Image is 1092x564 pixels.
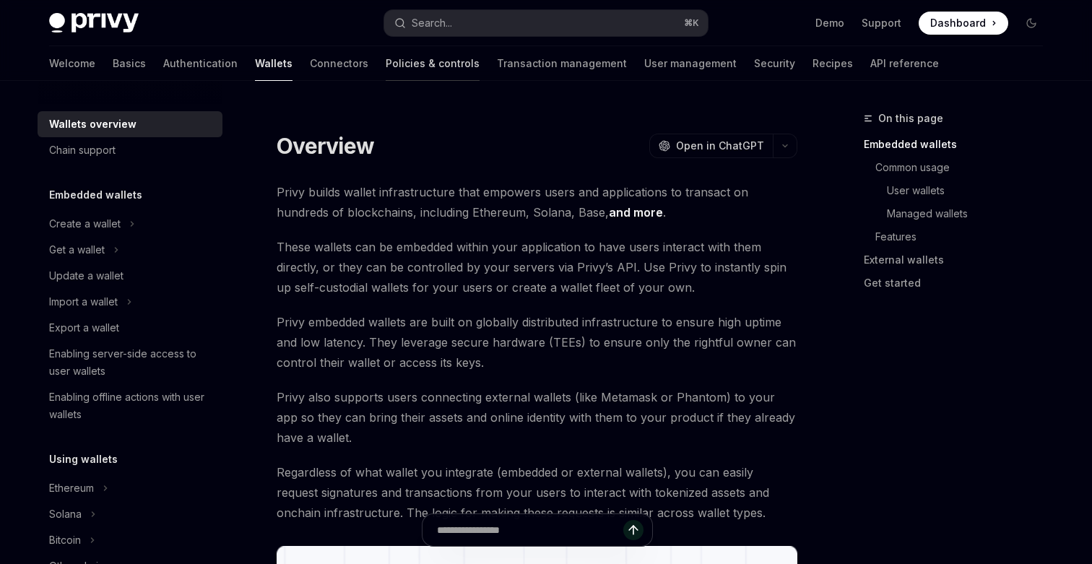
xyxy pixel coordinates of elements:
[878,110,943,127] span: On this page
[684,17,699,29] span: ⌘ K
[49,532,81,549] div: Bitcoin
[609,205,663,220] a: and more
[412,14,452,32] div: Search...
[754,46,795,81] a: Security
[887,179,1054,202] a: User wallets
[497,46,627,81] a: Transaction management
[163,46,238,81] a: Authentication
[49,46,95,81] a: Welcome
[38,341,222,384] a: Enabling server-side access to user wallets
[49,116,136,133] div: Wallets overview
[49,506,82,523] div: Solana
[38,263,222,289] a: Update a wallet
[875,225,1054,248] a: Features
[49,319,119,337] div: Export a wallet
[49,480,94,497] div: Ethereum
[49,293,118,311] div: Import a wallet
[930,16,986,30] span: Dashboard
[49,241,105,259] div: Get a wallet
[49,186,142,204] h5: Embedded wallets
[862,16,901,30] a: Support
[38,384,222,428] a: Enabling offline actions with user wallets
[386,46,480,81] a: Policies & controls
[1020,12,1043,35] button: Toggle dark mode
[49,142,116,159] div: Chain support
[49,13,139,33] img: dark logo
[277,237,797,298] span: These wallets can be embedded within your application to have users interact with them directly, ...
[919,12,1008,35] a: Dashboard
[277,387,797,448] span: Privy also supports users connecting external wallets (like Metamask or Phantom) to your app so t...
[255,46,292,81] a: Wallets
[864,133,1054,156] a: Embedded wallets
[49,451,118,468] h5: Using wallets
[38,315,222,341] a: Export a wallet
[277,462,797,523] span: Regardless of what wallet you integrate (embedded or external wallets), you can easily request si...
[864,272,1054,295] a: Get started
[113,46,146,81] a: Basics
[38,111,222,137] a: Wallets overview
[277,312,797,373] span: Privy embedded wallets are built on globally distributed infrastructure to ensure high uptime and...
[875,156,1054,179] a: Common usage
[277,182,797,222] span: Privy builds wallet infrastructure that empowers users and applications to transact on hundreds o...
[644,46,737,81] a: User management
[864,248,1054,272] a: External wallets
[49,345,214,380] div: Enabling server-side access to user wallets
[870,46,939,81] a: API reference
[49,215,121,233] div: Create a wallet
[49,389,214,423] div: Enabling offline actions with user wallets
[649,134,773,158] button: Open in ChatGPT
[887,202,1054,225] a: Managed wallets
[812,46,853,81] a: Recipes
[49,267,123,285] div: Update a wallet
[676,139,764,153] span: Open in ChatGPT
[277,133,374,159] h1: Overview
[815,16,844,30] a: Demo
[38,137,222,163] a: Chain support
[623,520,643,540] button: Send message
[384,10,708,36] button: Search...⌘K
[310,46,368,81] a: Connectors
